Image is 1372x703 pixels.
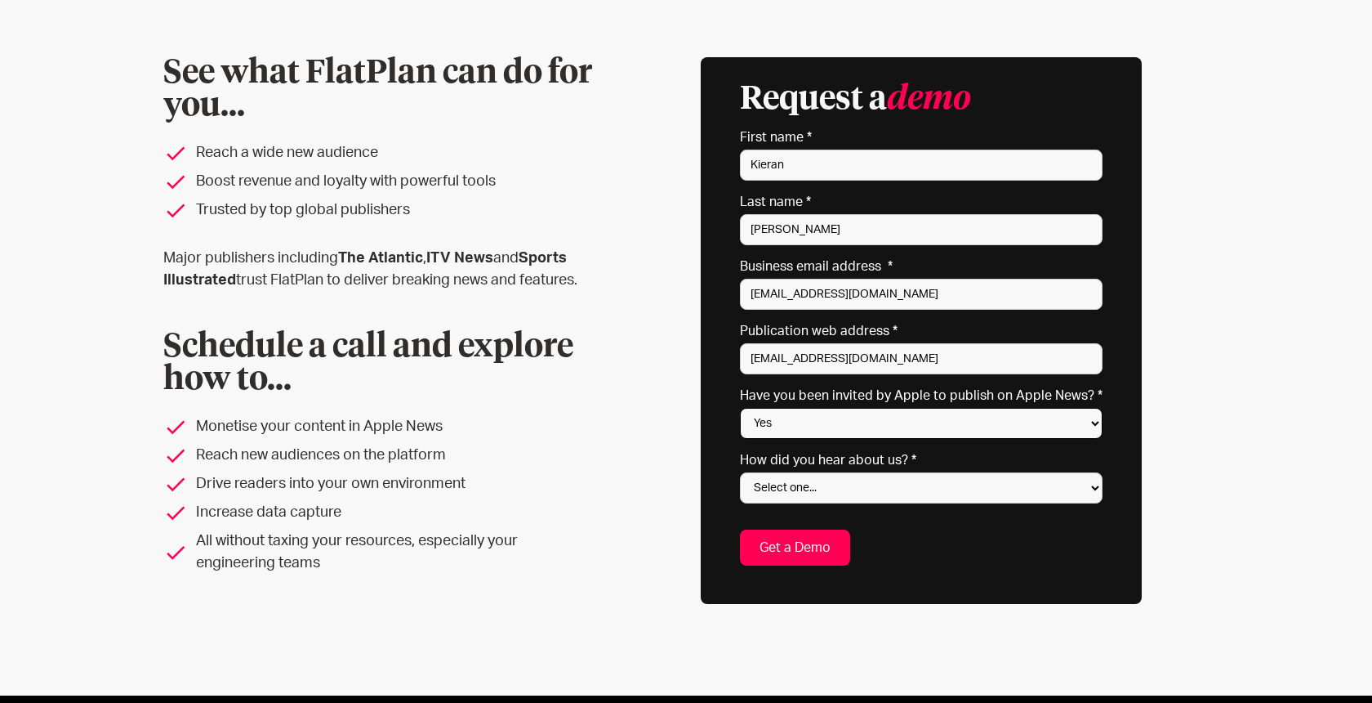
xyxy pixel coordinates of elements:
[163,502,595,524] li: Increase data capture
[163,473,595,495] li: Drive readers into your own environment
[740,129,1102,146] label: First name *
[740,258,1102,275] label: Business email address *
[426,251,493,266] strong: ITV News
[740,530,850,566] input: Get a Demo
[740,387,1102,404] label: Have you been invited by Apple to publish on Apple News? *
[163,171,595,193] li: Boost revenue and loyalty with powerful tools
[338,251,423,266] strong: The Atlantic
[740,452,1102,468] label: How did you hear about us? *
[740,83,1102,566] form: Email Form
[740,323,1102,339] label: Publication web address *
[887,83,971,116] em: demo
[163,57,595,123] h1: See what FlatPlan can do for you...
[163,248,595,292] p: Major publishers including , and trust FlatPlan to deliver breaking news and features.
[740,83,971,116] h3: Request a
[163,331,595,396] h2: Schedule a call and explore how to...
[163,199,595,222] li: Trusted by top global publishers
[163,142,595,164] li: Reach a wide new audience
[740,194,1102,210] label: Last name *
[163,416,595,438] li: Monetise your content in Apple News
[163,531,595,575] li: All without taxing your resources, especially your engineering teams
[163,445,595,467] li: Reach new audiences on the platform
